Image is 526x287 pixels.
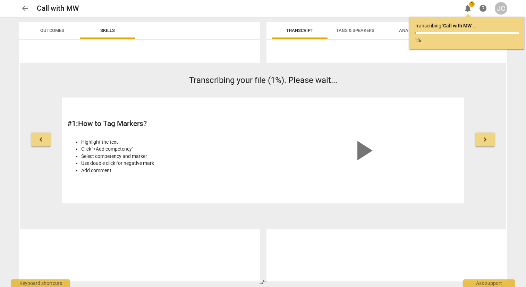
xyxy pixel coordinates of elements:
h2: Call with MW [37,4,79,13]
span: Tags & Speakers [336,28,374,33]
span: compare_arrows [259,278,267,286]
a: Help [477,2,489,15]
h2: # 1 : How to Tag Markers? [67,119,259,128]
span: keyboard_arrow_left [37,135,45,144]
button: JC [495,2,507,15]
span: arrow_back [21,4,29,12]
span: Skills [100,28,115,33]
div: Ask support [463,279,515,287]
li: Select competency and marker [81,153,259,160]
p: 1% [415,37,519,44]
button: Notifications [461,2,474,15]
li: Add comment [81,167,259,174]
span: notifications [464,4,472,12]
div: Keyboard shortcuts [11,279,70,287]
li: Click '+Add competency' [81,145,259,153]
span: Transcribing your file (1%). Please wait... [189,75,337,85]
li: Use double click for negative mark [81,160,259,167]
li: Highlight the text [81,138,259,146]
span: help [479,4,487,12]
span: Transcript [286,28,313,33]
span: Outcomes [40,28,64,33]
span: play_arrow [346,134,380,167]
b: ' Call with MW ' [442,23,472,28]
p: Transcribing ... [415,22,519,29]
span: Analytics [399,28,423,33]
span: keyboard_arrow_right [481,135,489,144]
span: 1 [469,1,475,7]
